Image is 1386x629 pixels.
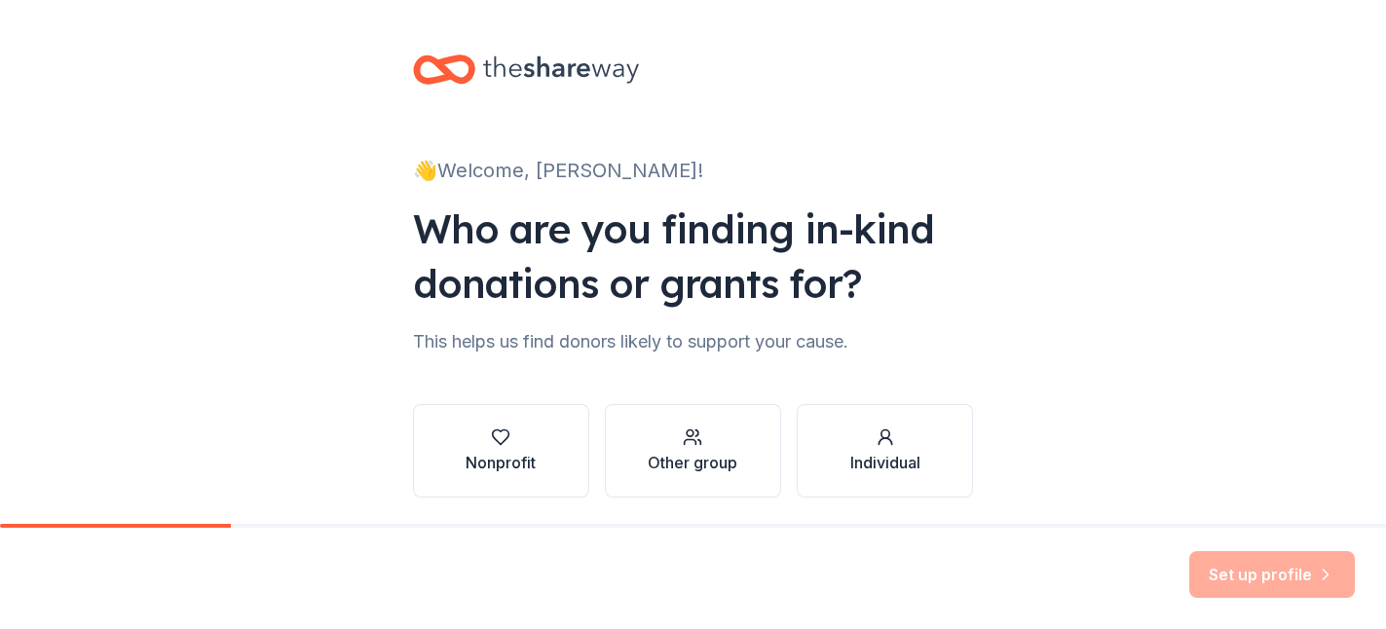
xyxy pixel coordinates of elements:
[413,202,974,311] div: Who are you finding in-kind donations or grants for?
[413,326,974,357] div: This helps us find donors likely to support your cause.
[413,404,589,498] button: Nonprofit
[605,404,781,498] button: Other group
[466,451,536,474] div: Nonprofit
[648,451,737,474] div: Other group
[850,451,920,474] div: Individual
[413,155,974,186] div: 👋 Welcome, [PERSON_NAME]!
[797,404,973,498] button: Individual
